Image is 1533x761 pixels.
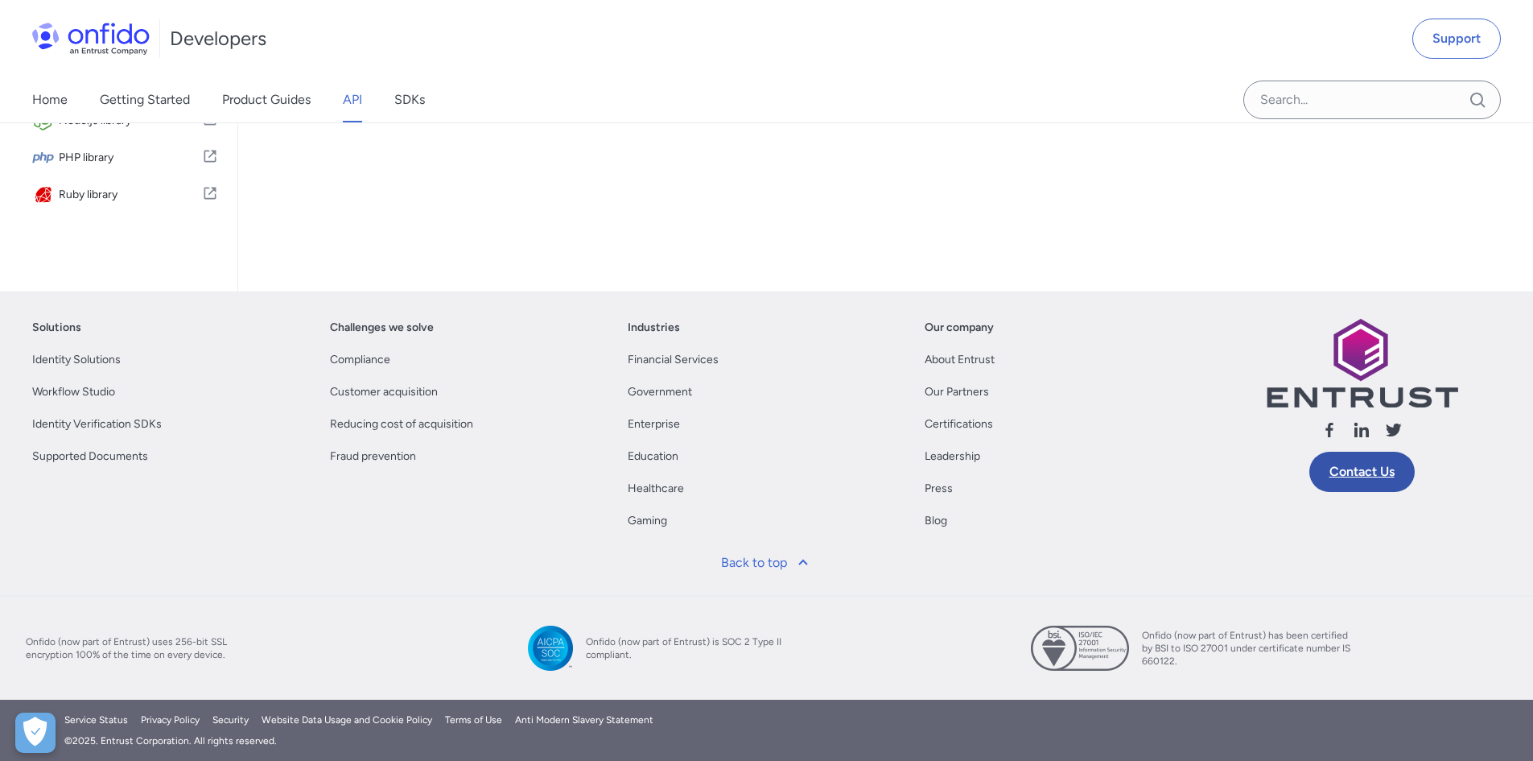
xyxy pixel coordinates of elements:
a: SDKs [394,77,425,122]
a: Reducing cost of acquisition [330,415,473,434]
a: Enterprise [628,415,680,434]
a: IconPHP libraryPHP library [26,140,225,176]
svg: Follow us linkedin [1352,420,1371,440]
img: IconPHP library [32,147,59,169]
a: Customer acquisition [330,383,438,402]
a: Compliance [330,350,390,370]
span: PHP library [59,147,202,169]
span: Onfido (now part of Entrust) has been certified by BSI to ISO 27001 under certificate number IS 6... [1142,629,1351,668]
a: Supported Documents [32,447,148,466]
a: Website Data Usage and Cookie Policy [262,713,432,727]
a: Anti Modern Slavery Statement [515,713,653,727]
img: Onfido Logo [32,23,150,55]
a: API [343,77,362,122]
h1: Developers [170,26,266,52]
a: Blog [925,511,947,531]
a: Follow us X (Twitter) [1384,420,1403,445]
a: IconRuby libraryRuby library [26,177,225,213]
input: Onfido search input field [1243,81,1501,119]
a: Security [212,713,249,727]
a: Certifications [925,415,993,434]
a: Support [1412,19,1501,59]
a: Contact Us [1309,452,1415,492]
a: About Entrust [925,350,995,370]
a: Education [628,447,678,466]
a: Press [925,479,953,498]
a: Healthcare [628,479,684,498]
a: Leadership [925,447,980,466]
a: Financial Services [628,350,719,370]
a: Government [628,383,692,402]
a: Identity Verification SDKs [32,415,162,434]
img: ISO 27001 certified [1031,626,1129,671]
div: © 2025 . Entrust Corporation. All rights reserved. [64,734,1469,748]
span: Ruby library [59,184,202,206]
a: Terms of Use [445,713,502,727]
a: Service Status [64,713,128,727]
img: Entrust logo [1265,318,1458,407]
img: IconRuby library [32,184,59,206]
button: Open Preferences [15,713,56,753]
a: Fraud prevention [330,447,416,466]
a: Gaming [628,511,667,531]
svg: Follow us X (Twitter) [1384,420,1403,440]
div: Cookie Preferences [15,713,56,753]
span: Onfido (now part of Entrust) is SOC 2 Type II compliant. [586,635,795,661]
a: Solutions [32,318,81,337]
a: Challenges we solve [330,318,434,337]
a: Follow us linkedin [1352,420,1371,445]
a: Home [32,77,68,122]
a: Industries [628,318,680,337]
a: Product Guides [222,77,311,122]
a: Our company [925,318,994,337]
img: SOC 2 Type II compliant [528,626,573,671]
svg: Follow us facebook [1320,420,1339,440]
a: Follow us facebook [1320,420,1339,445]
a: Privacy Policy [141,713,200,727]
a: Back to top [711,544,822,582]
span: Onfido (now part of Entrust) uses 256-bit SSL encryption 100% of the time on every device. [26,635,235,661]
a: Identity Solutions [32,350,121,370]
a: Our Partners [925,383,989,402]
a: Workflow Studio [32,383,115,402]
a: Getting Started [100,77,190,122]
